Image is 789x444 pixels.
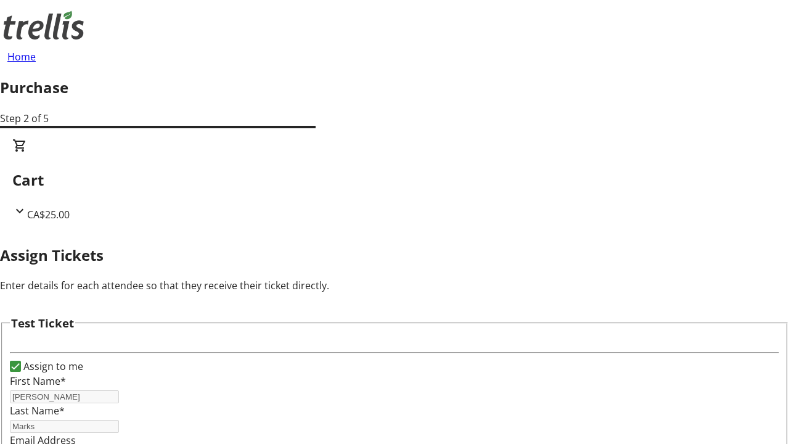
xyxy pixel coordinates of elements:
[27,208,70,221] span: CA$25.00
[21,359,83,374] label: Assign to me
[11,314,74,332] h3: Test Ticket
[12,169,777,191] h2: Cart
[10,404,65,417] label: Last Name*
[12,138,777,222] div: CartCA$25.00
[10,374,66,388] label: First Name*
